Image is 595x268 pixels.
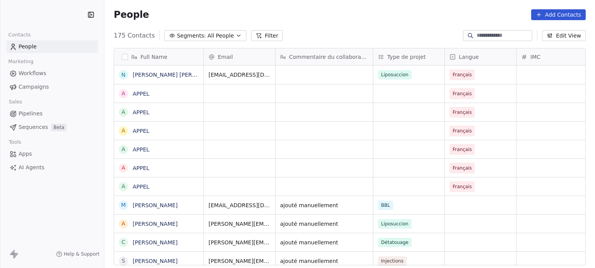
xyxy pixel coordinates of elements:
[209,71,270,79] span: [EMAIL_ADDRESS][DOMAIN_NAME]
[5,56,37,67] span: Marketing
[280,220,368,228] span: ajouté manuellement
[207,32,234,40] span: All People
[51,124,67,131] span: Beta
[121,238,125,246] div: C
[114,65,204,266] div: grid
[19,163,44,172] span: AI Agents
[453,164,472,172] span: Français
[121,164,125,172] div: A
[133,91,149,97] a: APPEL
[6,107,98,120] a: Pipelines
[204,48,275,65] div: Email
[6,161,98,174] a: AI Agents
[133,109,149,115] a: APPEL
[542,30,586,41] button: Edit View
[6,40,98,53] a: People
[6,67,98,80] a: Workflows
[133,258,178,264] a: [PERSON_NAME]
[121,71,125,79] div: N
[453,127,472,135] span: Français
[121,145,125,153] div: A
[530,53,540,61] span: IMC
[56,251,99,257] a: Help & Support
[209,239,270,246] span: [PERSON_NAME][EMAIL_ADDRESS][DOMAIN_NAME]
[275,48,373,65] div: Commentaire du collaborateur
[114,9,149,21] span: People
[121,108,125,116] div: A
[378,219,412,228] span: Liposuccion
[19,123,48,131] span: Sequences
[121,220,125,228] div: A
[453,90,472,98] span: Français
[218,53,233,61] span: Email
[133,239,178,246] a: [PERSON_NAME]
[5,29,34,41] span: Contacts
[516,48,588,65] div: IMC
[459,53,479,61] span: Langue
[209,201,270,209] span: [EMAIL_ADDRESS][DOMAIN_NAME]
[133,72,224,78] a: [PERSON_NAME] [PERSON_NAME]
[121,127,125,135] div: A
[114,48,203,65] div: Full Name
[378,201,393,210] span: BBL
[453,183,472,191] span: Français
[64,251,99,257] span: Help & Support
[373,48,445,65] div: Type de projet
[453,71,472,79] span: Français
[133,165,149,171] a: APPEL
[140,53,168,61] span: Full Name
[133,202,178,208] a: [PERSON_NAME]
[121,182,125,191] div: A
[280,257,368,265] span: ajouté manuellement
[378,256,407,266] span: Injections
[378,70,412,79] span: Liposuccion
[114,31,155,40] span: 175 Contacts
[5,96,26,108] span: Sales
[378,238,412,247] span: Détatouage
[445,48,516,65] div: Langue
[19,110,43,118] span: Pipelines
[453,146,472,153] span: Français
[121,89,125,98] div: A
[121,201,126,209] div: M
[19,83,49,91] span: Campaigns
[19,150,32,158] span: Apps
[177,32,206,40] span: Segments:
[133,146,149,153] a: APPEL
[453,108,472,116] span: Français
[19,43,37,51] span: People
[209,220,270,228] span: [PERSON_NAME][EMAIL_ADDRESS][PERSON_NAME][DOMAIN_NAME]
[133,128,149,134] a: APPEL
[6,81,98,93] a: Campaigns
[122,257,125,265] div: S
[5,136,24,148] span: Tools
[133,184,149,190] a: APPEL
[133,221,178,227] a: [PERSON_NAME]
[6,121,98,134] a: SequencesBeta
[280,239,368,246] span: ajouté manuellement
[19,69,46,77] span: Workflows
[209,257,270,265] span: [PERSON_NAME][EMAIL_ADDRESS][PERSON_NAME][DOMAIN_NAME]
[6,148,98,160] a: Apps
[387,53,426,61] span: Type de projet
[251,30,283,41] button: Filter
[531,9,586,20] button: Add Contacts
[289,53,368,61] span: Commentaire du collaborateur
[280,201,368,209] span: ajouté manuellement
